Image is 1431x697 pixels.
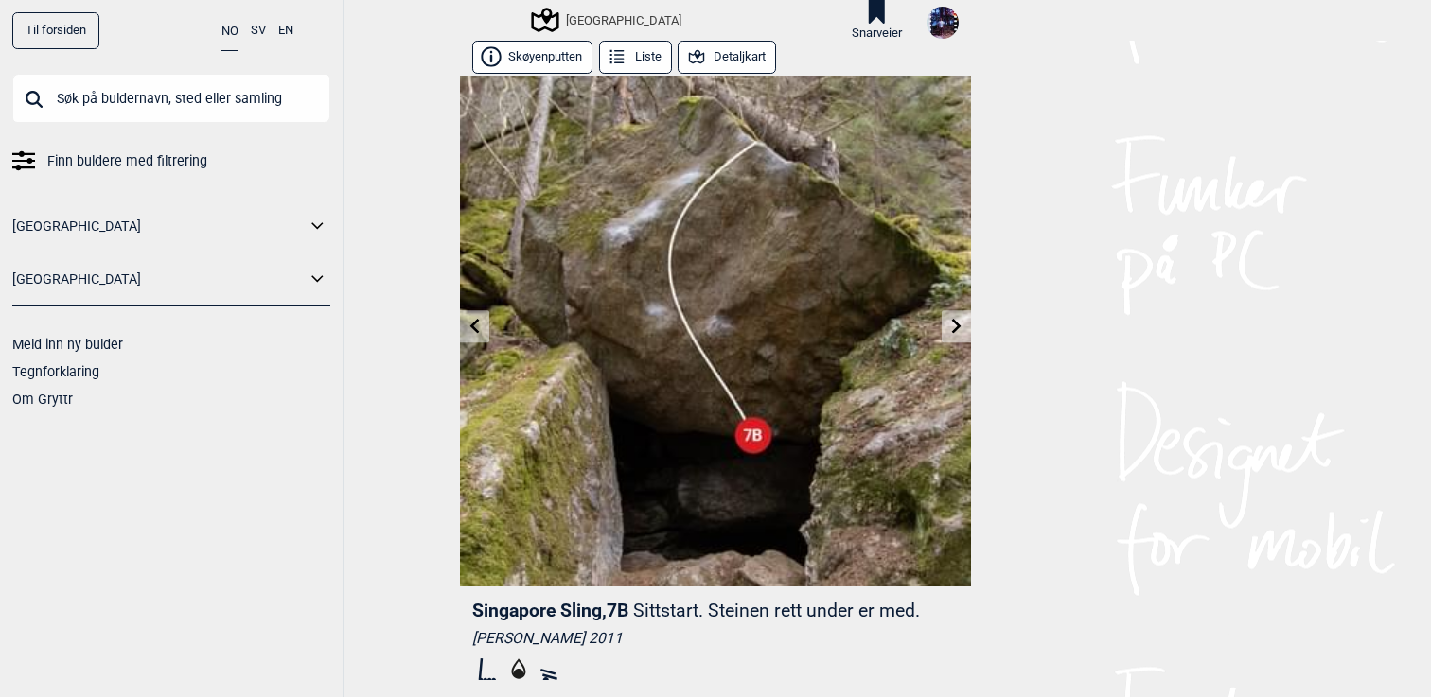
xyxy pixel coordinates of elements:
[460,76,971,586] img: Singapore Sling 200422
[534,9,681,31] div: [GEOGRAPHIC_DATA]
[12,364,99,379] a: Tegnforklaring
[12,337,123,352] a: Meld inn ny bulder
[472,600,628,621] span: Singapore Sling , 7B
[12,148,330,175] a: Finn buldere med filtrering
[278,12,293,49] button: EN
[12,74,330,123] input: Søk på buldernavn, sted eller samling
[472,629,959,648] div: [PERSON_NAME] 2011
[678,41,776,74] button: Detaljkart
[221,12,238,51] button: NO
[12,392,73,407] a: Om Gryttr
[927,7,959,39] img: DSCF8875
[472,41,592,74] button: Skøyenputten
[633,600,920,621] p: Sittstart. Steinen rett under er med.
[12,213,306,240] a: [GEOGRAPHIC_DATA]
[251,12,266,49] button: SV
[47,148,207,175] span: Finn buldere med filtrering
[599,41,672,74] button: Liste
[12,12,99,49] a: Til forsiden
[12,266,306,293] a: [GEOGRAPHIC_DATA]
